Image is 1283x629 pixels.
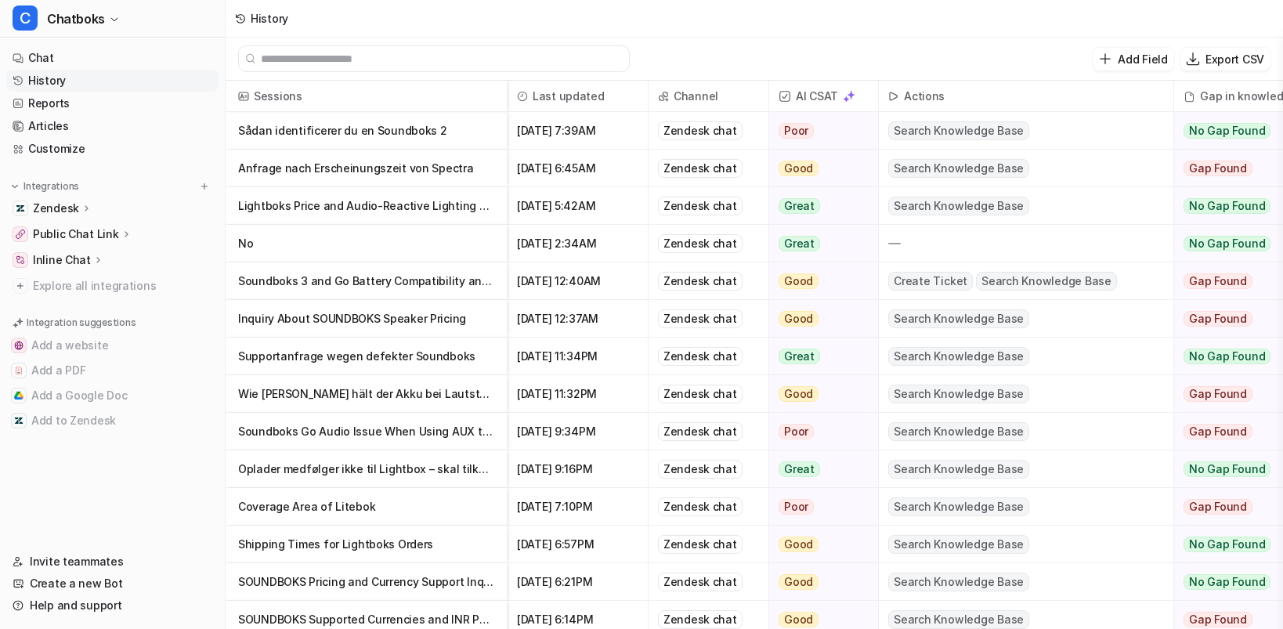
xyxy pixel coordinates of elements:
div: Zendesk chat [658,309,743,328]
span: Last updated [514,81,641,112]
span: Search Knowledge Base [888,422,1029,441]
span: Gap Found [1184,424,1252,439]
a: Customize [6,138,219,160]
a: History [6,70,219,92]
span: Great [779,198,820,214]
a: Explore all integrations [6,275,219,297]
img: menu_add.svg [199,181,210,192]
span: Gap Found [1184,386,1252,402]
p: Shipping Times for Lightboks Orders [238,526,494,563]
a: Chat [6,47,219,69]
p: Supportanfrage wegen defekter Soundboks [238,338,494,375]
span: [DATE] 7:10PM [514,488,641,526]
span: [DATE] 12:40AM [514,262,641,300]
span: Sessions [232,81,501,112]
div: Zendesk chat [658,272,743,291]
span: Poor [779,424,814,439]
span: AI CSAT [775,81,872,112]
span: [DATE] 2:34AM [514,225,641,262]
h2: Actions [904,81,945,112]
span: No Gap Found [1184,574,1270,590]
img: Add to Zendesk [14,416,23,425]
span: Search Knowledge Base [888,347,1029,366]
div: Zendesk chat [658,610,743,629]
span: [DATE] 6:45AM [514,150,641,187]
span: [DATE] 11:32PM [514,375,641,413]
div: Zendesk chat [658,234,743,253]
button: Poor [769,112,869,150]
p: Soundboks 3 and Go Battery Compatibility and Shipping Information [238,262,494,300]
p: SOUNDBOKS Pricing and Currency Support Inquiry [238,563,494,601]
span: Gap Found [1184,612,1252,627]
span: Gap Found [1184,311,1252,327]
span: No Gap Found [1184,198,1270,214]
span: No Gap Found [1184,537,1270,552]
span: Search Knowledge Base [888,197,1029,215]
img: Add a website [14,341,23,350]
button: Good [769,300,869,338]
span: Search Knowledge Base [888,535,1029,554]
span: Gap Found [1184,273,1252,289]
p: Lightboks Price and Audio-Reactive Lighting Features [238,187,494,225]
p: Sådan identificerer du en Soundboks 2 [238,112,494,150]
button: Integrations [6,179,84,194]
span: [DATE] 7:39AM [514,112,641,150]
img: Add a PDF [14,366,23,375]
button: Add a PDFAdd a PDF [6,358,219,383]
div: Zendesk chat [658,460,743,479]
span: Search Knowledge Base [888,309,1029,328]
div: Zendesk chat [658,159,743,178]
span: Good [779,386,819,402]
div: Zendesk chat [658,385,743,403]
p: Public Chat Link [33,226,119,242]
button: Export CSV [1180,48,1270,70]
p: Oplader medfølger ikke til Lightbox – skal tilkøbes separat [238,450,494,488]
p: Add Field [1118,51,1167,67]
button: Good [769,375,869,413]
span: [DATE] 12:37AM [514,300,641,338]
span: Gap Found [1184,499,1252,515]
span: Channel [655,81,762,112]
span: Chatboks [47,8,105,30]
img: Zendesk [16,204,25,213]
span: Great [779,236,820,251]
div: History [251,10,288,27]
button: Add to ZendeskAdd to Zendesk [6,408,219,433]
button: Great [769,225,869,262]
span: Create Ticket [888,272,973,291]
span: [DATE] 5:42AM [514,187,641,225]
a: Articles [6,115,219,137]
p: Inquiry About SOUNDBOKS Speaker Pricing [238,300,494,338]
div: Zendesk chat [658,535,743,554]
div: Zendesk chat [658,497,743,516]
span: Good [779,537,819,552]
p: Inline Chat [33,252,91,268]
img: expand menu [9,181,20,192]
span: Search Knowledge Base [976,272,1117,291]
a: Help and support [6,595,219,616]
p: Soundboks Go Audio Issue When Using AUX to Cinch Adapter [238,413,494,450]
div: Zendesk chat [658,347,743,366]
span: No Gap Found [1184,123,1270,139]
p: Integrations [23,180,79,193]
button: Poor [769,413,869,450]
p: No [238,225,494,262]
p: Export CSV [1205,51,1264,67]
span: No Gap Found [1184,349,1270,364]
img: Public Chat Link [16,230,25,239]
span: Search Knowledge Base [888,385,1029,403]
p: Zendesk [33,201,79,216]
button: Good [769,526,869,563]
button: Good [769,563,869,601]
button: Poor [769,488,869,526]
span: Explore all integrations [33,273,212,298]
a: Reports [6,92,219,114]
span: Search Knowledge Base [888,159,1029,178]
span: C [13,5,38,31]
span: Search Knowledge Base [888,121,1029,140]
p: Wie [PERSON_NAME] hält der Akku bei Lautstärke 8 [238,375,494,413]
span: Gap Found [1184,161,1252,176]
a: Invite teammates [6,551,219,573]
img: Add a Google Doc [14,391,23,400]
span: No Gap Found [1184,236,1270,251]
